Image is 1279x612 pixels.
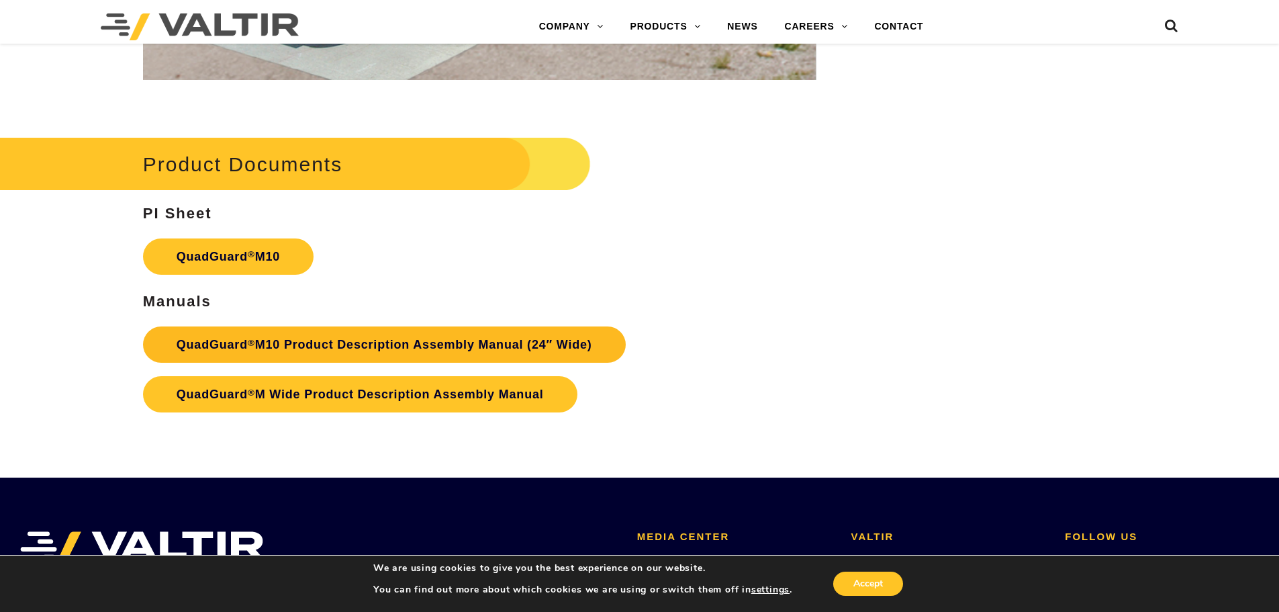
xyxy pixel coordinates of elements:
[143,205,212,222] strong: PI Sheet
[637,531,831,543] h2: MEDIA CENTER
[143,293,211,310] strong: Manuals
[714,13,771,40] a: NEWS
[851,531,1045,543] h2: VALTIR
[861,13,937,40] a: CONTACT
[751,584,790,596] button: settings
[248,249,255,259] sup: ®
[143,376,577,412] a: QuadGuard®M Wide Product Description Assembly Manual
[1065,531,1259,543] h2: FOLLOW US
[526,13,617,40] a: COMPANY
[248,338,255,348] sup: ®
[373,562,792,574] p: We are using cookies to give you the best experience on our website.
[833,572,903,596] button: Accept
[101,13,299,40] img: Valtir
[20,531,264,565] img: VALTIR
[617,13,714,40] a: PRODUCTS
[248,388,255,398] sup: ®
[143,326,626,363] a: QuadGuard®M10 Product Description Assembly Manual (24″ Wide)
[373,584,792,596] p: You can find out more about which cookies we are using or switch them off in .
[143,238,314,275] a: QuadGuard®M10
[771,13,861,40] a: CAREERS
